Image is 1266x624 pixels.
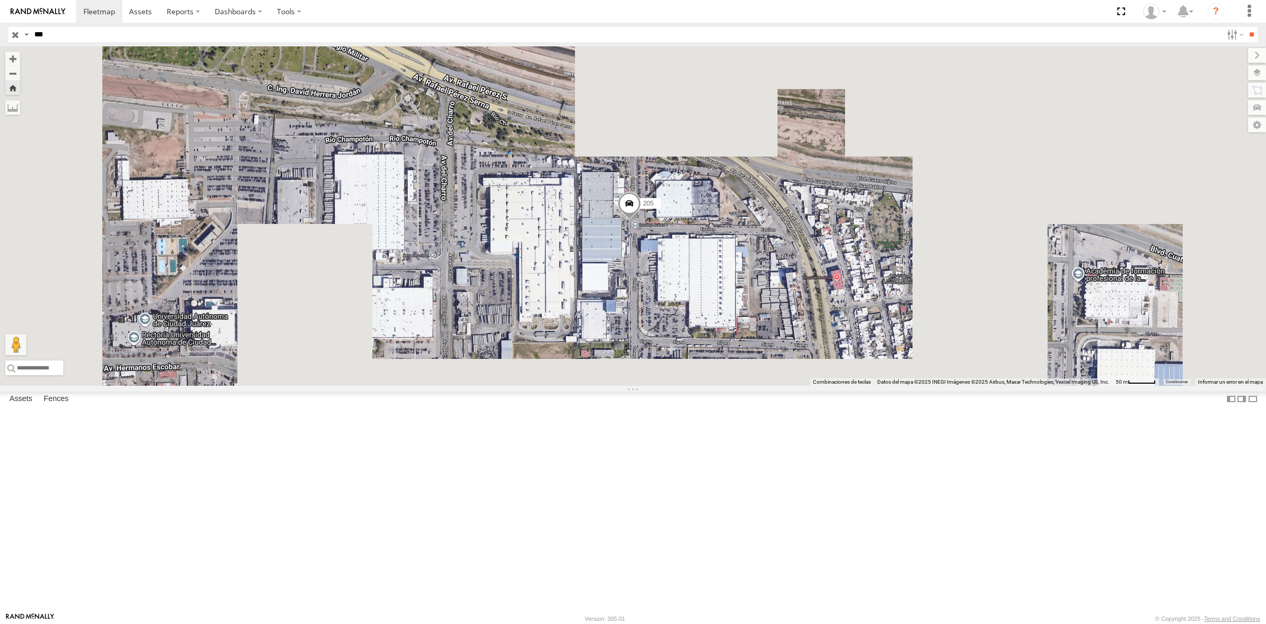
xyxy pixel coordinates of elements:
[11,8,65,15] img: rand-logo.svg
[1116,379,1128,385] span: 50 m
[585,616,625,622] div: Version: 305.01
[5,334,26,355] button: Arrastra el hombrecito naranja al mapa para abrir Street View
[4,392,37,406] label: Assets
[5,81,20,95] button: Zoom Home
[22,27,31,42] label: Search Query
[5,100,20,115] label: Measure
[1223,27,1245,42] label: Search Filter Options
[1198,379,1263,385] a: Informar un error en el mapa
[1204,616,1260,622] a: Terms and Conditions
[6,613,54,624] a: Visit our Website
[1248,118,1266,132] label: Map Settings
[5,66,20,81] button: Zoom out
[877,379,1109,385] span: Datos del mapa ©2025 INEGI Imágenes ©2025 Airbus, Maxar Technologies, Vexcel Imaging US, Inc.
[1248,392,1258,407] label: Hide Summary Table
[1236,392,1247,407] label: Dock Summary Table to the Right
[1207,3,1224,20] i: ?
[39,392,74,406] label: Fences
[1166,380,1188,384] a: Condiciones
[1226,392,1236,407] label: Dock Summary Table to the Left
[1139,4,1170,19] div: Roberto Garcia
[5,52,20,66] button: Zoom in
[1112,378,1159,386] button: Escala del mapa: 50 m por 49 píxeles
[643,200,654,207] span: 205
[1155,616,1260,622] div: © Copyright 2025 -
[813,378,871,386] button: Combinaciones de teclas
